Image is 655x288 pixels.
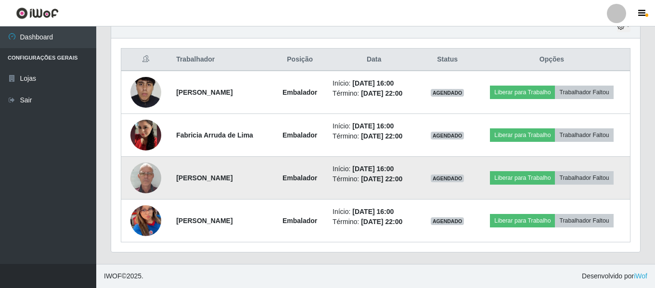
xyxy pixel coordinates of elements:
time: [DATE] 22:00 [361,132,402,140]
time: [DATE] 22:00 [361,175,402,183]
button: Trabalhador Faltou [555,171,613,185]
li: Término: [333,88,415,99]
img: 1733491183363.jpeg [130,58,161,126]
th: Posição [273,49,327,71]
strong: Fabricia Arruda de Lima [176,131,253,139]
time: [DATE] 16:00 [352,165,394,173]
span: AGENDADO [431,175,464,182]
li: Início: [333,78,415,88]
button: Liberar para Trabalho [490,128,555,142]
strong: [PERSON_NAME] [176,217,232,225]
span: IWOF [104,272,122,280]
strong: Embalador [283,88,317,96]
span: AGENDADO [431,217,464,225]
th: Data [327,49,421,71]
time: [DATE] 22:00 [361,218,402,225]
time: [DATE] 22:00 [361,89,402,97]
span: © 2025 . [104,271,143,281]
button: Trabalhador Faltou [555,214,613,227]
strong: Embalador [283,131,317,139]
strong: [PERSON_NAME] [176,88,232,96]
th: Opções [474,49,630,71]
img: 1744124965396.jpeg [130,157,161,198]
img: 1756911875276.jpeg [130,188,161,254]
li: Término: [333,131,415,141]
span: Desenvolvido por [582,271,647,281]
strong: Embalador [283,217,317,225]
button: Liberar para Trabalho [490,214,555,227]
li: Início: [333,164,415,174]
time: [DATE] 16:00 [352,79,394,87]
li: Início: [333,121,415,131]
th: Status [421,49,474,71]
button: Trabalhador Faltou [555,86,613,99]
img: 1734129237626.jpeg [130,108,161,163]
strong: [PERSON_NAME] [176,174,232,182]
strong: Embalador [283,174,317,182]
button: Liberar para Trabalho [490,171,555,185]
li: Início: [333,207,415,217]
span: AGENDADO [431,89,464,97]
time: [DATE] 16:00 [352,208,394,215]
button: Trabalhador Faltou [555,128,613,142]
a: iWof [634,272,647,280]
time: [DATE] 16:00 [352,122,394,130]
li: Término: [333,174,415,184]
li: Término: [333,217,415,227]
span: AGENDADO [431,132,464,139]
th: Trabalhador [170,49,273,71]
img: CoreUI Logo [16,7,59,19]
button: Liberar para Trabalho [490,86,555,99]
